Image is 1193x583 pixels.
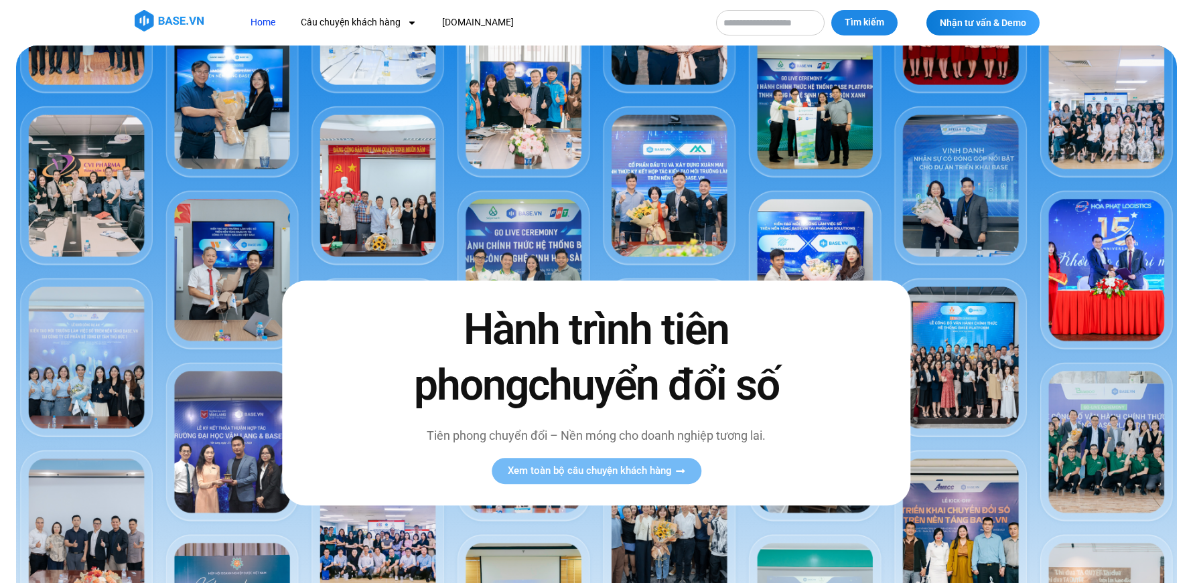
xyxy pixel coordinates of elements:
[240,10,285,35] a: Home
[508,467,672,477] span: Xem toàn bộ câu chuyện khách hàng
[940,18,1026,27] span: Nhận tư vấn & Demo
[385,427,807,445] p: Tiên phong chuyển đổi – Nền móng cho doanh nghiệp tương lai.
[528,361,779,411] span: chuyển đổi số
[240,10,703,35] nav: Menu
[926,10,1040,35] a: Nhận tư vấn & Demo
[845,16,884,29] span: Tìm kiếm
[291,10,427,35] a: Câu chuyện khách hàng
[432,10,524,35] a: [DOMAIN_NAME]
[831,10,898,35] button: Tìm kiếm
[385,302,807,413] h2: Hành trình tiên phong
[492,459,701,485] a: Xem toàn bộ câu chuyện khách hàng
